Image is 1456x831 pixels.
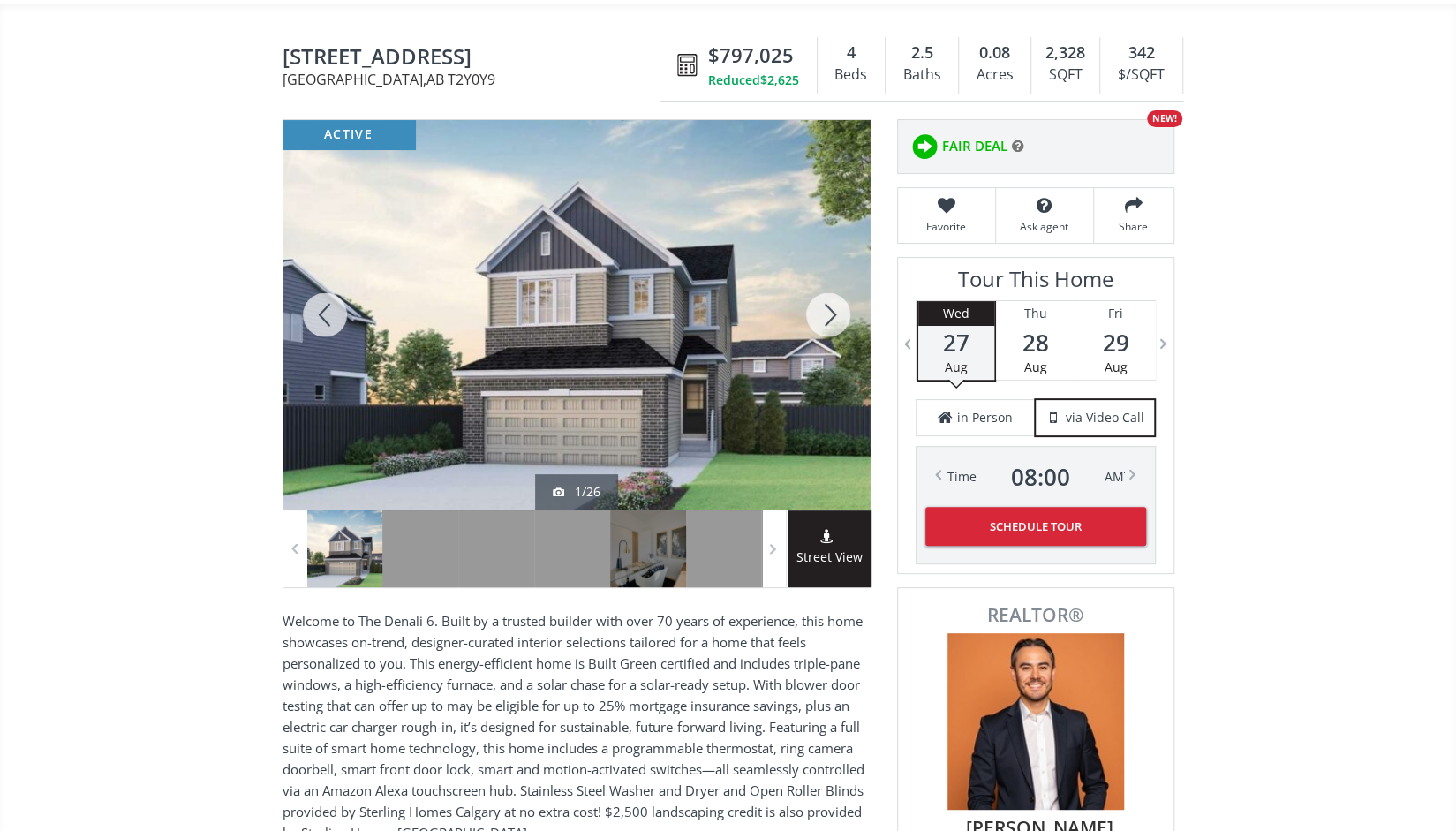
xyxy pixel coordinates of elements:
div: Time AM [947,465,1124,489]
div: 2.5 [894,42,949,64]
span: REALTOR® [917,606,1154,624]
span: [GEOGRAPHIC_DATA] , AB T2Y0Y9 [283,72,668,87]
span: Aug [1024,359,1047,375]
span: 29 [1075,330,1155,355]
span: via Video Call [1066,409,1144,427]
span: 08 : 00 [1011,465,1070,489]
div: Reduced [708,72,799,89]
div: SQFT [1040,62,1090,88]
span: Street View [788,548,871,568]
span: $797,025 [708,42,794,69]
div: Thu [996,301,1075,326]
span: Ask agent [1005,219,1084,234]
span: 28 [996,330,1075,355]
span: Favorite [907,219,986,234]
span: 2,328 [1045,42,1085,64]
h3: Tour This Home [916,267,1156,300]
span: Share [1103,219,1165,234]
button: Schedule Tour [925,507,1146,546]
span: Aug [1105,359,1128,375]
span: FAIR DEAL [942,137,1007,155]
div: 1/26 [553,483,600,501]
div: Fri [1075,301,1155,326]
span: 27 [918,330,994,355]
span: 51 Versant Way SW [283,45,668,72]
div: $/SQFT [1109,62,1173,88]
div: 4 [826,42,876,64]
div: NEW! [1147,110,1182,127]
div: 51 Versant Way SW Calgary, AB T2Y0Y9 - Photo 1 of 26 [283,120,871,510]
div: active [283,120,415,149]
span: Aug [945,359,968,375]
div: Beds [826,62,876,88]
div: 0.08 [968,42,1022,64]
div: 342 [1109,42,1173,64]
img: Photo of Graham Kennelly [947,633,1124,810]
div: Baths [894,62,949,88]
div: Acres [968,62,1022,88]
span: $2,625 [760,72,799,89]
span: in Person [957,409,1013,427]
div: Wed [918,301,994,326]
img: rating icon [907,129,942,164]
